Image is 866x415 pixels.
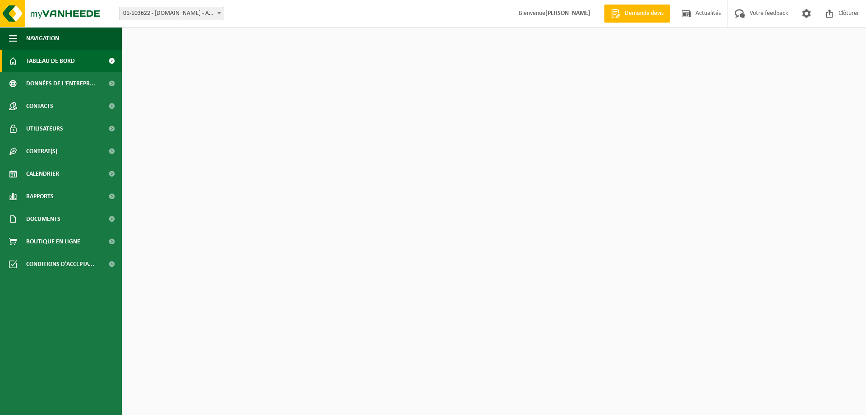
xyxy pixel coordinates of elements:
a: Demande devis [604,5,670,23]
span: Boutique en ligne [26,230,80,253]
span: Demande devis [622,9,666,18]
span: Contrat(s) [26,140,57,163]
span: Tableau de bord [26,50,75,72]
span: Données de l'entrepr... [26,72,95,95]
span: Rapports [26,185,54,208]
span: Documents [26,208,60,230]
span: Conditions d'accepta... [26,253,94,275]
span: 01-103622 - B.M.CARS - ARSIMONT [119,7,224,20]
span: Navigation [26,27,59,50]
span: Calendrier [26,163,59,185]
strong: [PERSON_NAME] [545,10,590,17]
span: 01-103622 - B.M.CARS - ARSIMONT [120,7,224,20]
span: Utilisateurs [26,117,63,140]
span: Contacts [26,95,53,117]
